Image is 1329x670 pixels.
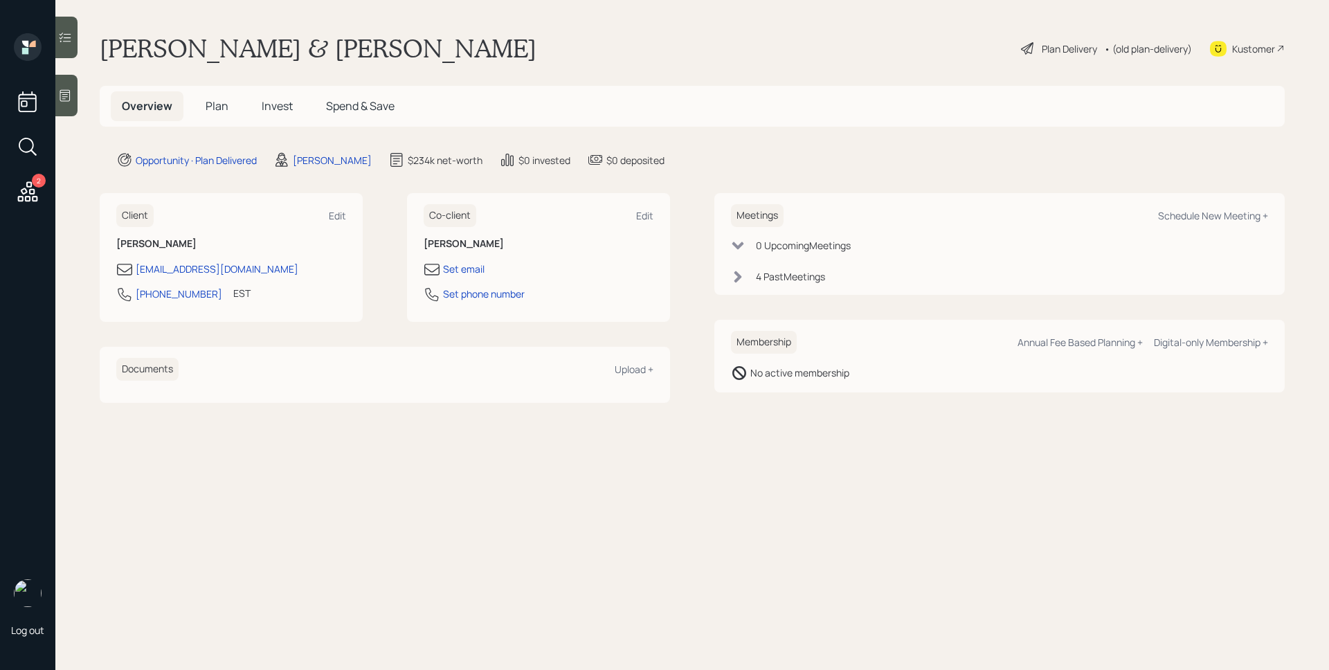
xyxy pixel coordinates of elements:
[116,204,154,227] h6: Client
[606,153,664,167] div: $0 deposited
[326,98,395,114] span: Spend & Save
[100,33,536,64] h1: [PERSON_NAME] & [PERSON_NAME]
[233,286,251,300] div: EST
[1018,336,1143,349] div: Annual Fee Based Planning +
[731,204,784,227] h6: Meetings
[424,204,476,227] h6: Co-client
[443,262,485,276] div: Set email
[136,287,222,301] div: [PHONE_NUMBER]
[1158,209,1268,222] div: Schedule New Meeting +
[756,238,851,253] div: 0 Upcoming Meeting s
[116,238,346,250] h6: [PERSON_NAME]
[122,98,172,114] span: Overview
[136,262,298,276] div: [EMAIL_ADDRESS][DOMAIN_NAME]
[615,363,653,376] div: Upload +
[1104,42,1192,56] div: • (old plan-delivery)
[1042,42,1097,56] div: Plan Delivery
[293,153,372,167] div: [PERSON_NAME]
[262,98,293,114] span: Invest
[32,174,46,188] div: 2
[329,209,346,222] div: Edit
[14,579,42,607] img: james-distasi-headshot.png
[11,624,44,637] div: Log out
[636,209,653,222] div: Edit
[731,331,797,354] h6: Membership
[136,153,257,167] div: Opportunity · Plan Delivered
[206,98,228,114] span: Plan
[116,358,179,381] h6: Documents
[408,153,482,167] div: $234k net-worth
[756,269,825,284] div: 4 Past Meeting s
[1232,42,1275,56] div: Kustomer
[443,287,525,301] div: Set phone number
[518,153,570,167] div: $0 invested
[1154,336,1268,349] div: Digital-only Membership +
[750,365,849,380] div: No active membership
[424,238,653,250] h6: [PERSON_NAME]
